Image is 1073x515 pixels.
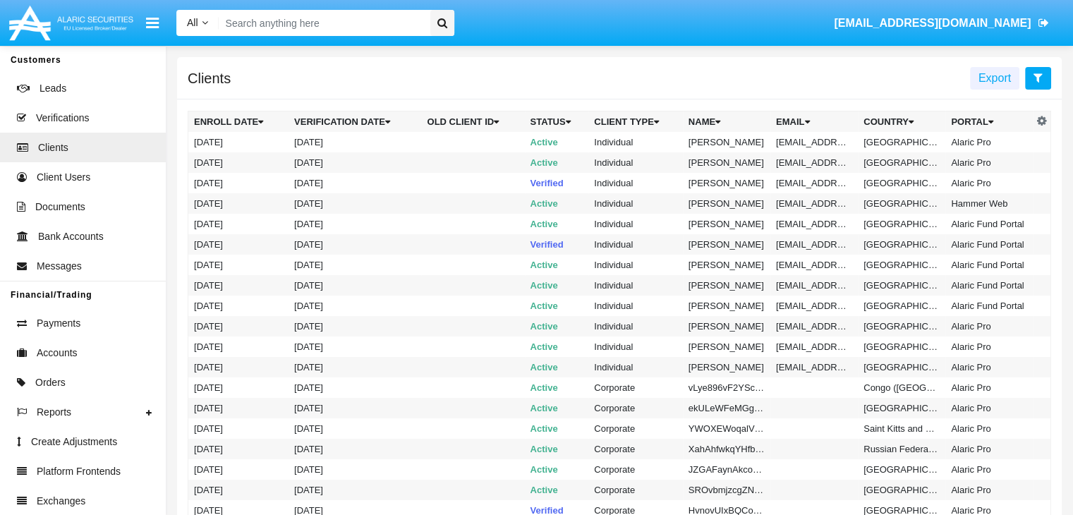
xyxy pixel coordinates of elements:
[37,405,71,420] span: Reports
[289,439,421,459] td: [DATE]
[770,152,858,173] td: [EMAIL_ADDRESS][DOMAIN_NAME]
[525,173,589,193] td: Verified
[188,377,289,398] td: [DATE]
[588,398,683,418] td: Corporate
[858,132,945,152] td: [GEOGRAPHIC_DATA]
[289,337,421,357] td: [DATE]
[945,316,1033,337] td: Alaric Pro
[858,337,945,357] td: [GEOGRAPHIC_DATA]
[188,193,289,214] td: [DATE]
[38,140,68,155] span: Clients
[858,234,945,255] td: [GEOGRAPHIC_DATA]
[588,193,683,214] td: Individual
[683,152,770,173] td: [PERSON_NAME]
[858,193,945,214] td: [GEOGRAPHIC_DATA]
[37,346,78,360] span: Accounts
[188,234,289,255] td: [DATE]
[289,234,421,255] td: [DATE]
[188,418,289,439] td: [DATE]
[188,357,289,377] td: [DATE]
[588,234,683,255] td: Individual
[945,398,1033,418] td: Alaric Pro
[525,111,589,133] th: Status
[945,337,1033,357] td: Alaric Pro
[37,170,90,185] span: Client Users
[683,111,770,133] th: Name
[289,214,421,234] td: [DATE]
[945,255,1033,275] td: Alaric Fund Portal
[35,375,66,390] span: Orders
[525,377,589,398] td: Active
[525,398,589,418] td: Active
[770,173,858,193] td: [EMAIL_ADDRESS][DOMAIN_NAME]
[289,152,421,173] td: [DATE]
[188,459,289,480] td: [DATE]
[36,111,89,126] span: Verifications
[289,173,421,193] td: [DATE]
[970,67,1019,90] button: Export
[289,275,421,296] td: [DATE]
[858,275,945,296] td: [GEOGRAPHIC_DATA]
[945,152,1033,173] td: Alaric Pro
[188,480,289,500] td: [DATE]
[588,132,683,152] td: Individual
[525,234,589,255] td: Verified
[945,173,1033,193] td: Alaric Pro
[588,111,683,133] th: Client Type
[289,255,421,275] td: [DATE]
[525,296,589,316] td: Active
[683,459,770,480] td: JZGAFaynAkcoqqy
[683,234,770,255] td: [PERSON_NAME]
[188,111,289,133] th: Enroll date
[770,132,858,152] td: [EMAIL_ADDRESS][DOMAIN_NAME]
[683,173,770,193] td: [PERSON_NAME]
[7,2,135,44] img: Logo image
[35,200,85,214] span: Documents
[588,357,683,377] td: Individual
[289,480,421,500] td: [DATE]
[858,459,945,480] td: [GEOGRAPHIC_DATA]
[945,377,1033,398] td: Alaric Pro
[858,398,945,418] td: [GEOGRAPHIC_DATA]
[683,255,770,275] td: [PERSON_NAME]
[858,111,945,133] th: Country
[588,316,683,337] td: Individual
[588,377,683,398] td: Corporate
[770,296,858,316] td: [EMAIL_ADDRESS][DOMAIN_NAME]
[828,4,1055,43] a: [EMAIL_ADDRESS][DOMAIN_NAME]
[683,316,770,337] td: [PERSON_NAME]
[188,398,289,418] td: [DATE]
[289,296,421,316] td: [DATE]
[289,459,421,480] td: [DATE]
[525,439,589,459] td: Active
[525,480,589,500] td: Active
[421,111,524,133] th: Old Client Id
[683,132,770,152] td: [PERSON_NAME]
[188,337,289,357] td: [DATE]
[188,73,231,84] h5: Clients
[588,214,683,234] td: Individual
[187,17,198,28] span: All
[683,377,770,398] td: vLye896vF2YScMO
[770,111,858,133] th: Email
[289,316,421,337] td: [DATE]
[188,132,289,152] td: [DATE]
[945,296,1033,316] td: Alaric Fund Portal
[770,234,858,255] td: [EMAIL_ADDRESS][DOMAIN_NAME]
[176,16,219,30] a: All
[588,418,683,439] td: Corporate
[289,193,421,214] td: [DATE]
[289,418,421,439] td: [DATE]
[588,152,683,173] td: Individual
[188,214,289,234] td: [DATE]
[770,255,858,275] td: [EMAIL_ADDRESS][DOMAIN_NAME]
[858,439,945,459] td: Russian Federation
[525,275,589,296] td: Active
[683,418,770,439] td: YWOXEWoqalVxeuW
[525,152,589,173] td: Active
[289,357,421,377] td: [DATE]
[945,418,1033,439] td: Alaric Pro
[525,132,589,152] td: Active
[978,72,1011,84] span: Export
[188,255,289,275] td: [DATE]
